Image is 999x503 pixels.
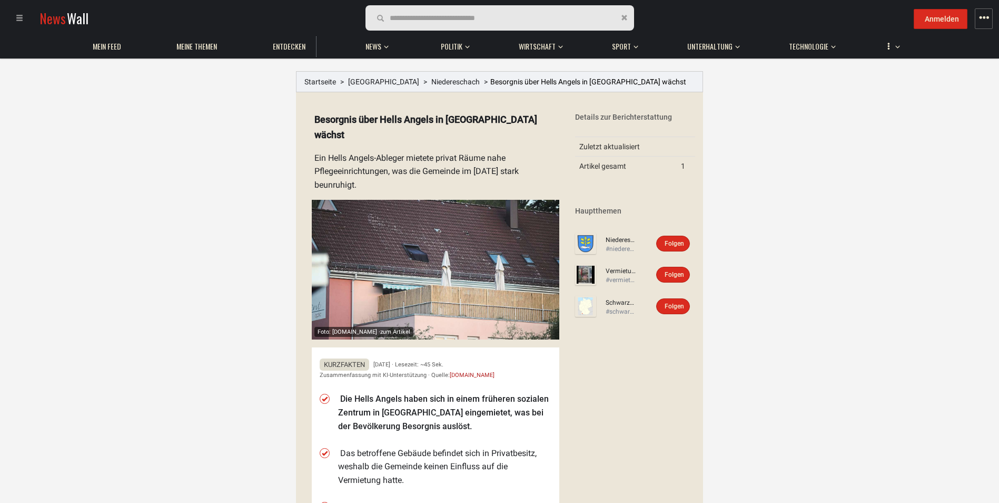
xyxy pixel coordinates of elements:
span: Folgen [665,303,684,310]
a: Foto: [DOMAIN_NAME] ·zum Artikel [312,200,559,340]
button: News [360,32,392,57]
img: Profilbild von Schwarzwald-Baar-Kreis [575,296,596,317]
button: Unterhaltung [682,32,740,57]
span: Entdecken [273,42,305,51]
a: Schwarzwald-[GEOGRAPHIC_DATA] [606,298,637,307]
button: Technologie [784,32,836,57]
a: News [360,36,387,57]
img: Profilbild von Niedereschach [575,233,596,254]
a: [DOMAIN_NAME] [450,372,494,379]
a: Sport [607,36,636,57]
span: Wirtschaft [519,42,556,51]
li: Das betroffene Gebäude befindet sich in Privatbesitz, weshalb die Gemeinde keinen Einfluss auf di... [338,447,551,487]
button: Anmelden [914,9,967,29]
span: News [365,42,381,51]
span: Anmelden [925,15,959,23]
span: Politik [441,42,462,51]
span: Folgen [665,240,684,247]
span: Wall [67,8,88,28]
a: Niedereschach [606,236,637,245]
div: Hauptthemen [575,206,695,216]
span: News [39,8,66,28]
span: Unterhaltung [687,42,733,51]
a: Unterhaltung [682,36,738,57]
span: Kurzfakten [320,359,369,371]
span: Mein Feed [93,42,121,51]
li: Die Hells Angels haben sich in einem früheren sozialen Zentrum in [GEOGRAPHIC_DATA] eingemietet, ... [338,392,551,433]
td: 1 [677,157,695,176]
a: Technologie [784,36,834,57]
div: #niedereschach [606,245,637,254]
a: Wirtschaft [513,36,561,57]
button: Politik [436,32,470,57]
img: Profilbild von Vermietung [575,264,596,285]
span: Meine Themen [176,42,217,51]
span: zum Artikel [380,328,410,335]
span: Sport [612,42,631,51]
span: Folgen [665,271,684,278]
a: [GEOGRAPHIC_DATA] [348,78,419,86]
td: Zuletzt aktualisiert [575,137,676,157]
span: Technologie [789,42,828,51]
button: Wirtschaft [513,32,563,57]
a: Niedereschach [431,78,480,86]
span: Besorgnis über Hells Angels in [GEOGRAPHIC_DATA] wächst [490,78,686,86]
div: #vermietung [606,276,637,285]
a: Startseite [304,78,336,86]
div: #schwarzwald-baar-kreis [606,307,637,316]
a: Vermietung [606,267,637,276]
a: Politik [436,36,468,57]
div: Foto: [DOMAIN_NAME] · [314,327,413,337]
img: Vorschaubild von schwarzwaelder-bote.de [312,200,559,340]
div: Details zur Berichterstattung [575,112,695,122]
a: NewsWall [39,8,88,28]
button: Sport [607,32,638,57]
div: [DATE] · Lesezeit: ~45 Sek. Zusammenfassung mit KI-Unterstützung · Quelle: [320,360,551,380]
td: Artikel gesamt [575,157,676,176]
